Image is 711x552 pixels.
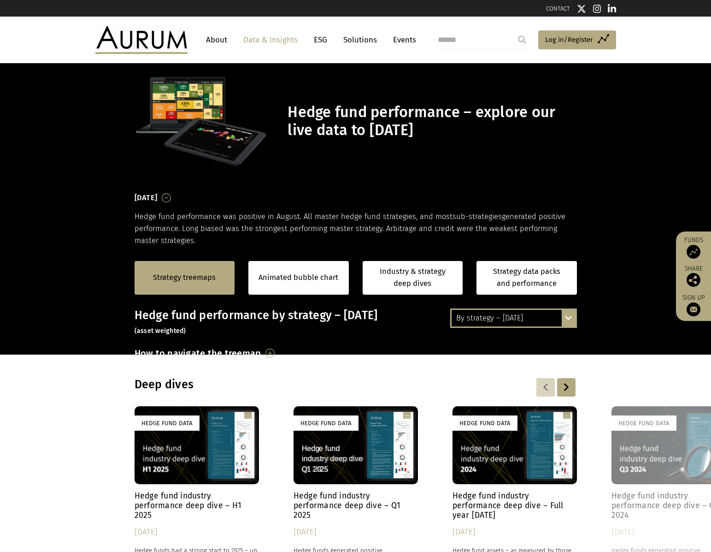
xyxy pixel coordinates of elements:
[388,31,416,48] a: Events
[681,294,706,316] a: Sign up
[593,4,601,13] img: Instagram icon
[681,236,706,259] a: Funds
[452,526,577,539] div: [DATE]
[135,309,577,336] h3: Hedge fund performance by strategy – [DATE]
[309,31,332,48] a: ESG
[135,345,261,361] h3: How to navigate the treemap
[687,273,700,287] img: Share this post
[135,415,200,431] div: Hedge Fund Data
[452,212,502,221] span: sub-strategies
[611,415,676,431] div: Hedge Fund Data
[476,261,577,295] a: Strategy data packs and performance
[135,526,259,539] div: [DATE]
[452,310,576,326] div: By strategy – [DATE]
[294,491,418,520] h4: Hedge fund industry performance deep dive – Q1 2025
[687,303,700,316] img: Sign up to our newsletter
[513,30,531,49] input: Submit
[135,378,458,392] h3: Deep dives
[153,272,216,284] a: Strategy treemaps
[538,30,616,50] a: Log in/Register
[288,103,574,139] h1: Hedge fund performance – explore our live data to [DATE]
[452,415,517,431] div: Hedge Fund Data
[681,266,706,287] div: Share
[95,26,188,53] img: Aurum
[239,31,302,48] a: Data & Insights
[545,34,593,45] span: Log in/Register
[294,526,418,539] div: [DATE]
[135,491,259,520] h4: Hedge fund industry performance deep dive – H1 2025
[135,327,186,335] small: (asset weighted)
[201,31,232,48] a: About
[452,491,577,520] h4: Hedge fund industry performance deep dive – Full year [DATE]
[687,245,700,259] img: Access Funds
[608,4,616,13] img: Linkedin icon
[363,261,463,295] a: Industry & strategy deep dives
[135,191,158,205] h3: [DATE]
[294,415,358,431] div: Hedge Fund Data
[577,4,586,13] img: Twitter icon
[135,211,577,247] p: Hedge fund performance was positive in August. All master hedge fund strategies, and most generat...
[259,272,338,284] a: Animated bubble chart
[546,5,570,12] a: CONTACT
[339,31,382,48] a: Solutions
